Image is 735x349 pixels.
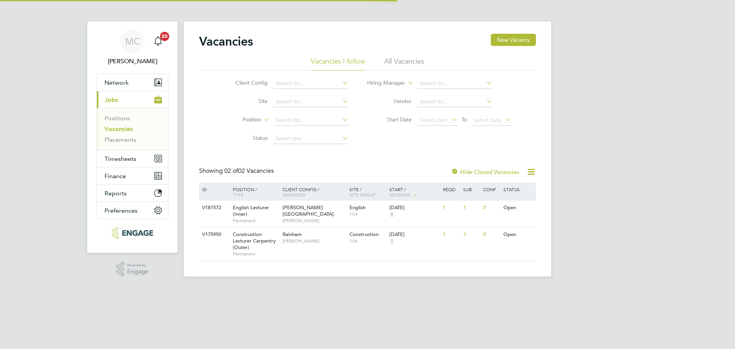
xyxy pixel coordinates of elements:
span: 106 [350,238,386,244]
label: Start Date [367,116,412,123]
a: Placements [105,136,136,143]
span: Engage [127,269,149,275]
span: Finance [105,172,126,180]
span: Construction Lecturer Carpentry (Outer) [233,231,276,251]
input: Search for... [417,78,492,89]
span: Rainham [283,231,302,238]
span: Construction [350,231,379,238]
button: Timesheets [97,150,168,167]
li: All Vacancies [384,57,424,70]
button: Network [97,74,168,91]
h2: Vacancies [199,34,253,49]
span: 02 of [224,167,238,175]
span: Network [105,79,129,86]
div: Client Config / [281,183,348,201]
div: V175950 [200,228,227,242]
input: Search for... [273,78,348,89]
span: 9 [389,238,394,244]
span: [PERSON_NAME][GEOGRAPHIC_DATA] [283,204,334,217]
span: Site Group [350,192,376,198]
label: Site [224,98,268,105]
label: Vendor [367,98,412,105]
span: Powered by [127,262,149,269]
label: Client Config [224,79,268,86]
div: [DATE] [389,231,439,238]
div: Status [501,183,535,196]
div: 1 [461,201,481,215]
input: Select one [273,133,348,144]
input: Search for... [273,97,348,107]
div: 1 [441,201,461,215]
div: Site / [348,183,388,201]
span: Timesheets [105,155,136,162]
span: [PERSON_NAME] [283,218,346,224]
span: To [459,115,469,125]
button: Jobs [97,91,168,108]
span: English [350,204,366,211]
span: Reports [105,190,127,197]
div: Reqd [441,183,461,196]
span: 104 [350,211,386,217]
button: Finance [97,167,168,184]
span: 8 [389,211,394,218]
div: Jobs [97,108,168,150]
span: Jobs [105,96,118,103]
div: 1 [441,228,461,242]
div: V181572 [200,201,227,215]
span: Type [233,192,243,198]
span: Permanent [233,251,279,257]
img: xede-logo-retina.png [112,227,153,239]
a: Go to home page [96,227,168,239]
a: Positions [105,115,130,122]
button: Preferences [97,202,168,219]
label: Hide Closed Vacancies [451,168,519,175]
input: Search for... [417,97,492,107]
div: 3 [461,228,481,242]
span: Mark Carter [96,57,168,66]
div: [DATE] [389,205,439,211]
li: Vacancies I follow [311,57,365,70]
div: Sub [461,183,481,196]
span: Select date [474,116,501,123]
div: Start / [387,183,441,202]
span: Preferences [105,207,137,214]
span: Manager [283,192,305,198]
input: Search for... [273,115,348,126]
nav: Main navigation [87,21,178,253]
a: MC[PERSON_NAME] [96,29,168,66]
label: Status [224,134,268,141]
span: MC [125,36,140,46]
a: 20 [150,29,166,54]
div: 0 [481,228,501,242]
span: 02 Vacancies [224,167,274,175]
div: ID [200,183,227,196]
button: Reports [97,185,168,202]
a: Powered byEngage [116,262,149,277]
div: Conf [481,183,501,196]
div: Showing [199,167,275,175]
span: Select date [420,116,447,123]
label: Hiring Manager [361,79,405,87]
button: New Vacancy [491,34,536,46]
div: Open [501,228,535,242]
div: Position / [227,183,281,201]
span: [PERSON_NAME] [283,238,346,244]
span: Vendors [389,192,411,198]
a: Vacancies [105,125,133,133]
span: Permanent [233,218,279,224]
label: Position [217,116,261,124]
div: 0 [481,201,501,215]
span: English Lecturer (Inner) [233,204,269,217]
span: 20 [160,32,169,41]
div: Open [501,201,535,215]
